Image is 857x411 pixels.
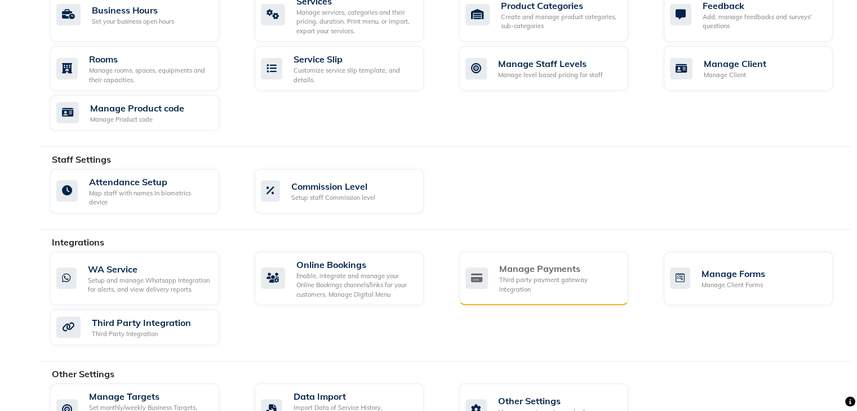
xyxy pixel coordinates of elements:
div: Manage rooms, spaces, equipments and their capacities. [89,66,210,84]
a: Manage Product codeManage Product code [50,95,238,131]
div: Manage Product code [90,115,184,124]
div: Attendance Setup [89,175,210,189]
a: WA ServiceSetup and manage Whatsapp Integration for alerts, and view delivery reports. [50,252,238,306]
div: Map staff with names in biometrics device [89,189,210,207]
div: WA Service [88,262,210,276]
div: Add, manage feedbacks and surveys' questions [703,12,824,31]
div: Setup staff Commission level [291,193,375,203]
div: Manage level based pricing for staff [498,70,603,80]
a: Manage FormsManage Client Forms [664,252,851,306]
div: Manage Staff Levels [498,57,603,70]
div: Setup and manage Whatsapp Integration for alerts, and view delivery reports. [88,276,210,294]
div: Manage Client [704,57,766,70]
a: Manage ClientManage Client [664,46,851,91]
a: Online BookingsEnable, integrate and manage your Online Bookings channels/links for your customer... [255,252,442,306]
div: Manage Forms [701,267,765,280]
a: RoomsManage rooms, spaces, equipments and their capacities. [50,46,238,91]
a: Commission LevelSetup staff Commission level [255,169,442,213]
a: Manage Staff LevelsManage level based pricing for staff [459,46,647,91]
a: Manage PaymentsThird party payment gateway integration [459,252,647,306]
div: Set your business open hours [92,17,174,26]
a: Third Party IntegrationThird Party Integration [50,310,238,345]
div: Data Import [294,390,415,403]
div: Service Slip [294,52,415,66]
div: Manage services, categories and their pricing, duration. Print menu, or import, export your servi... [296,8,415,36]
div: Third Party Integration [92,329,191,339]
div: Manage Client [704,70,766,80]
div: Manage Product code [90,101,184,115]
a: Attendance SetupMap staff with names in biometrics device [50,169,238,213]
div: Manage Payments [499,262,619,275]
div: Rooms [89,52,210,66]
div: Manage Client Forms [701,280,765,290]
div: Create and manage product categories, sub-categories [501,12,619,31]
div: Customize service slip template, and details. [294,66,415,84]
div: Online Bookings [296,258,415,271]
div: Business Hours [92,3,174,17]
div: Commission Level [291,180,375,193]
div: Third party payment gateway integration [499,275,619,294]
div: Manage Targets [89,390,210,403]
div: Third Party Integration [92,316,191,329]
div: Other Settings [498,394,619,408]
a: Service SlipCustomize service slip template, and details. [255,46,442,91]
div: Enable, integrate and manage your Online Bookings channels/links for your customers. Manage Digit... [296,271,415,300]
